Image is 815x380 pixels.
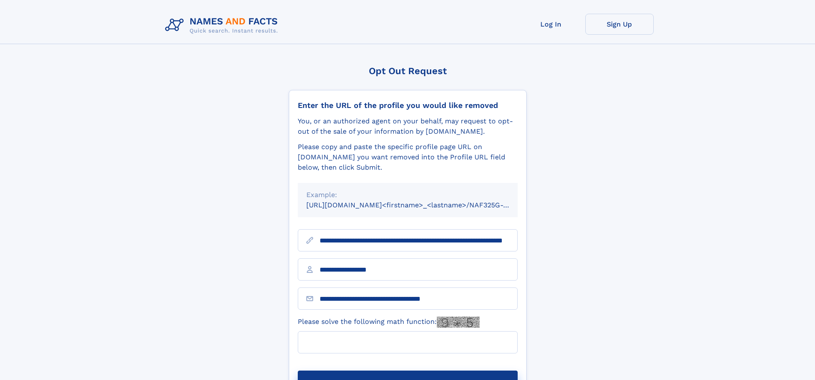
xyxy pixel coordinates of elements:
a: Log In [517,14,585,35]
div: Opt Out Request [289,66,527,76]
small: [URL][DOMAIN_NAME]<firstname>_<lastname>/NAF325G-xxxxxxxx [306,201,534,209]
div: Please copy and paste the specific profile page URL on [DOMAIN_NAME] you want removed into the Pr... [298,142,518,173]
label: Please solve the following math function: [298,317,480,328]
a: Sign Up [585,14,654,35]
div: Enter the URL of the profile you would like removed [298,101,518,110]
img: Logo Names and Facts [162,14,285,37]
div: You, or an authorized agent on your behalf, may request to opt-out of the sale of your informatio... [298,116,518,137]
div: Example: [306,190,509,200]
